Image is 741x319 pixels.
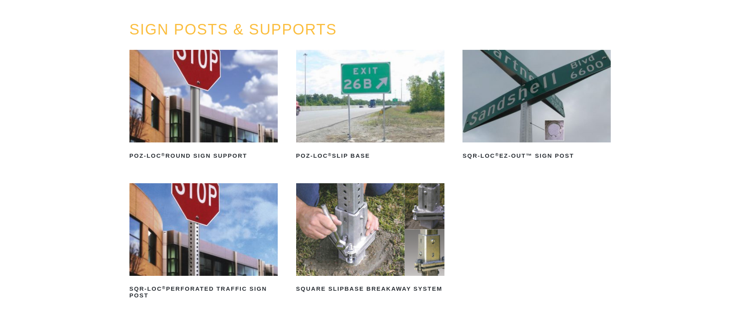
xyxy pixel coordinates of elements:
[129,183,278,302] a: SQR-LOC®Perforated Traffic Sign Post
[328,152,332,157] sup: ®
[296,183,444,295] a: Square Slipbase Breakaway System
[129,283,278,302] h2: SQR-LOC Perforated Traffic Sign Post
[296,50,444,162] a: POZ-LOC®Slip Base
[129,149,278,162] h2: POZ-LOC Round Sign Support
[161,152,165,157] sup: ®
[129,21,337,38] a: SIGN POSTS & SUPPORTS
[129,50,278,162] a: POZ-LOC®Round Sign Support
[296,149,444,162] h2: POZ-LOC Slip Base
[462,50,611,162] a: SQR-LOC®EZ-Out™ Sign Post
[462,149,611,162] h2: SQR-LOC EZ-Out™ Sign Post
[162,285,166,290] sup: ®
[296,283,444,295] h2: Square Slipbase Breakaway System
[495,152,499,157] sup: ®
